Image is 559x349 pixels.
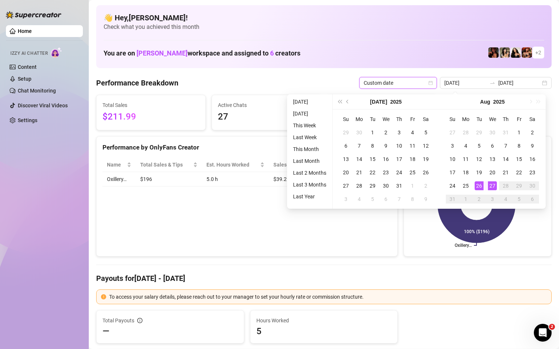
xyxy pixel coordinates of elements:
[419,113,432,126] th: Sa
[475,141,484,150] div: 5
[341,195,350,204] div: 3
[290,192,329,201] li: Last Year
[461,141,470,150] div: 4
[486,192,499,206] td: 2025-09-03
[515,168,523,177] div: 22
[290,157,329,165] li: Last Month
[379,113,393,126] th: We
[366,179,379,192] td: 2025-07-29
[501,128,510,137] div: 31
[501,195,510,204] div: 4
[339,166,353,179] td: 2025-07-20
[512,179,526,192] td: 2025-08-29
[528,128,537,137] div: 2
[446,179,459,192] td: 2025-08-24
[406,113,419,126] th: Fr
[419,166,432,179] td: 2025-07-26
[256,316,392,325] span: Hours Worked
[408,181,417,190] div: 1
[486,139,499,152] td: 2025-08-06
[448,155,457,164] div: 10
[290,121,329,130] li: This Week
[290,109,329,118] li: [DATE]
[534,324,552,342] iframe: Intercom live chat
[137,49,188,57] span: [PERSON_NAME]
[102,142,391,152] div: Performance by OnlyFans Creator
[102,101,199,109] span: Total Sales
[512,192,526,206] td: 2025-09-05
[102,316,134,325] span: Total Payouts
[459,166,472,179] td: 2025-08-18
[218,101,315,109] span: Active Chats
[353,139,366,152] td: 2025-07-07
[421,155,430,164] div: 19
[480,94,490,109] button: Choose a month
[499,192,512,206] td: 2025-09-04
[96,273,552,283] h4: Payouts for [DATE] - [DATE]
[526,179,539,192] td: 2025-08-30
[381,128,390,137] div: 2
[526,192,539,206] td: 2025-09-06
[6,11,61,19] img: logo-BBDzfeDw.svg
[355,168,364,177] div: 21
[202,172,269,187] td: 5.0 h
[419,179,432,192] td: 2025-08-02
[136,158,202,172] th: Total Sales & Tips
[393,179,406,192] td: 2025-07-31
[499,166,512,179] td: 2025-08-21
[269,172,319,187] td: $39.2
[499,152,512,166] td: 2025-08-14
[368,141,377,150] div: 8
[501,155,510,164] div: 14
[290,145,329,154] li: This Month
[18,117,37,123] a: Settings
[104,13,544,23] h4: 👋 Hey, [PERSON_NAME] !
[393,192,406,206] td: 2025-08-07
[472,113,486,126] th: Tu
[355,155,364,164] div: 14
[102,325,110,337] span: —
[406,192,419,206] td: 2025-08-08
[370,94,387,109] button: Choose a month
[512,152,526,166] td: 2025-08-15
[256,325,392,337] span: 5
[515,128,523,137] div: 1
[472,152,486,166] td: 2025-08-12
[393,152,406,166] td: 2025-07-17
[273,161,309,169] span: Sales / Hour
[475,128,484,137] div: 29
[353,166,366,179] td: 2025-07-21
[393,126,406,139] td: 2025-07-03
[428,81,433,85] span: calendar
[109,293,547,301] div: To access your salary details, please reach out to your manager to set your hourly rate or commis...
[408,155,417,164] div: 18
[486,179,499,192] td: 2025-08-27
[499,47,510,58] img: Candylion
[486,166,499,179] td: 2025-08-20
[501,181,510,190] div: 28
[493,94,505,109] button: Choose a year
[140,161,192,169] span: Total Sales & Tips
[419,152,432,166] td: 2025-07-19
[339,152,353,166] td: 2025-07-13
[10,50,48,57] span: Izzy AI Chatter
[408,141,417,150] div: 11
[526,166,539,179] td: 2025-08-23
[96,78,178,88] h4: Performance Breakdown
[290,97,329,106] li: [DATE]
[406,126,419,139] td: 2025-07-04
[488,195,497,204] div: 3
[499,126,512,139] td: 2025-07-31
[446,113,459,126] th: Su
[515,155,523,164] div: 15
[408,128,417,137] div: 4
[353,113,366,126] th: Mo
[395,128,404,137] div: 3
[408,168,417,177] div: 25
[446,152,459,166] td: 2025-08-10
[353,192,366,206] td: 2025-08-04
[381,168,390,177] div: 23
[511,47,521,58] img: mads
[344,94,352,109] button: Previous month (PageUp)
[459,192,472,206] td: 2025-09-01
